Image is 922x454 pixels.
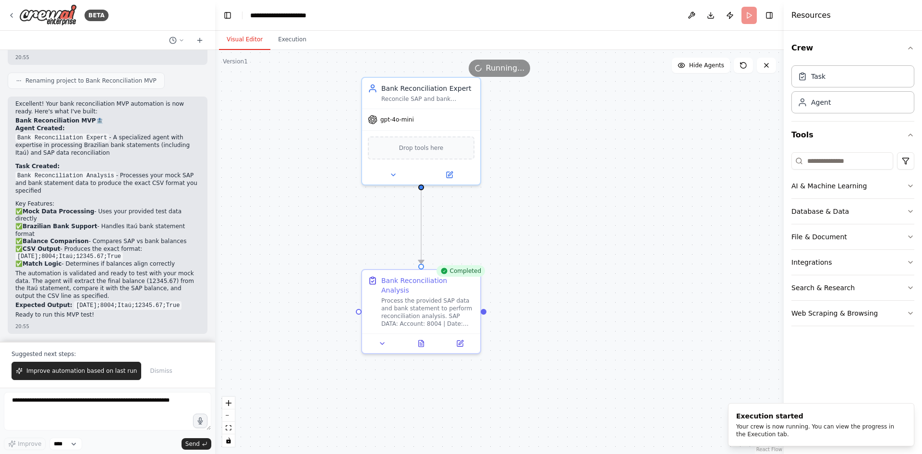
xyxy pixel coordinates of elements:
button: View output [401,338,442,349]
button: Switch to previous chat [165,35,188,46]
button: Hide left sidebar [221,9,234,22]
span: gpt-4o-mini [380,116,414,123]
div: Task [811,72,825,81]
code: [DATE];8004;Itaú;12345.67;True [74,301,182,310]
span: Improve automation based on last run [26,367,137,375]
button: zoom in [222,397,235,409]
button: Visual Editor [219,30,270,50]
div: Search & Research [791,283,855,293]
div: Bank Reconciliation Expert [381,84,474,93]
p: Excellent! Your bank reconciliation MVP automation is now ready. Here's what I've built: [15,100,200,115]
button: Search & Research [791,275,914,300]
div: Completed [437,265,485,277]
span: Dismiss [150,367,172,375]
h2: 🏦 [15,117,200,125]
div: Crew [791,61,914,121]
button: Improve [4,438,46,450]
button: File & Document [791,224,914,249]
code: Bank Reconciliation Analysis [15,172,116,180]
button: fit view [222,422,235,434]
div: 20:55 [15,323,200,330]
span: Send [185,440,200,448]
button: Tools [791,122,914,148]
h4: Resources [791,10,831,21]
button: AI & Machine Learning [791,173,914,198]
button: Dismiss [145,362,177,380]
p: Ready to run this MVP test! [15,311,200,319]
div: Execution started [736,411,902,421]
div: React Flow controls [222,397,235,447]
button: Open in side panel [422,169,476,181]
strong: Expected Output: [15,302,73,308]
div: Reconcile SAP and bank statement balances, extracting final balance dates and comparing them to p... [381,95,474,103]
div: Integrations [791,258,832,267]
strong: Balance Comparison [23,238,89,245]
div: Your crew is now running. You can view the progress in the Execution tab. [736,423,902,438]
strong: Mock Data Processing [23,208,94,215]
span: Running... [486,62,525,74]
button: Click to speak your automation idea [193,414,207,428]
button: Integrations [791,250,914,275]
strong: Bank Reconciliation MVP [15,117,96,124]
span: Improve [18,440,41,448]
li: - Processes your mock SAP and bank statement data to produce the exact CSV format you specified [15,172,200,195]
p: Suggested next steps: [12,350,204,358]
span: Renaming project to Bank Reconciliation MVP [25,77,157,85]
span: Drop tools here [399,143,444,153]
img: Logo [19,4,77,26]
div: 20:55 [15,54,200,61]
div: Version 1 [223,58,248,65]
code: Bank Reconciliation Expert [15,134,109,142]
div: Agent [811,98,831,107]
div: Tools [791,148,914,334]
p: ✅ - Uses your provided test data directly ✅ - Handles Itaú bank statement format ✅ - Compares SAP... [15,208,200,268]
div: BETA [85,10,109,21]
strong: Brazilian Bank Support [23,223,97,230]
button: Crew [791,35,914,61]
button: zoom out [222,409,235,422]
div: CompletedBank Reconciliation AnalysisProcess the provided SAP data and bank statement to perform ... [361,269,481,354]
button: Web Scraping & Browsing [791,301,914,326]
div: Database & Data [791,207,849,216]
div: Bank Reconciliation ExpertReconcile SAP and bank statement balances, extracting final balance dat... [361,77,481,185]
div: File & Document [791,232,847,242]
strong: Match Logic [23,260,61,267]
div: Web Scraping & Browsing [791,308,878,318]
strong: Task Created: [15,163,60,170]
span: Hide Agents [689,61,724,69]
button: toggle interactivity [222,434,235,447]
strong: Agent Created: [15,125,65,132]
code: [DATE];8004;Itaú;12345.67;True [15,252,123,261]
button: Send [182,438,211,450]
button: Database & Data [791,199,914,224]
button: Hide Agents [672,58,730,73]
strong: CSV Output [23,245,61,252]
p: The automation is validated and ready to test with your mock data. The agent will extract the fin... [15,270,200,300]
button: Start a new chat [192,35,207,46]
button: Improve automation based on last run [12,362,141,380]
button: Execution [270,30,314,50]
button: Hide right sidebar [763,9,776,22]
nav: breadcrumb [250,11,326,20]
div: AI & Machine Learning [791,181,867,191]
button: Open in side panel [443,338,476,349]
g: Edge from de95d572-0504-406b-891a-35fdeb8d1b5b to bde84480-a7d5-4901-a967-f1b51346bd2a [416,190,426,264]
li: - A specialized agent with expertise in processing Brazilian bank statements (including Itaú) and... [15,134,200,157]
div: Bank Reconciliation Analysis [381,276,474,295]
h2: Key Features: [15,200,200,208]
div: Process the provided SAP data and bank statement to perform reconciliation analysis. SAP DATA: Ac... [381,297,474,328]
